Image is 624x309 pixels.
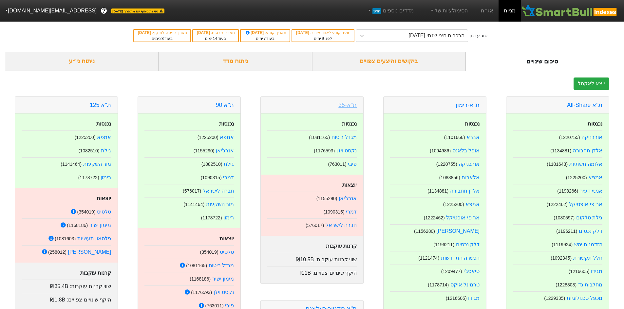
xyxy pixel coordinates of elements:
small: ( 1168186 ) [67,223,88,228]
a: ת"א-35 [338,102,357,108]
small: ( 1155290 ) [316,196,337,201]
a: אלארום [462,175,480,180]
a: אנשי העיר [580,188,602,194]
span: לפי נתוני סוף יום מתאריך [DATE] [111,9,164,13]
span: 7 [264,36,266,41]
small: ( 1083856 ) [439,175,460,180]
a: מחלבות גד [578,282,602,287]
a: נקסט ויז'ן [336,148,357,153]
small: ( 1094986 ) [430,148,451,153]
strong: נכנסות [96,121,111,127]
div: היקף שינויים צפויים : [267,266,357,277]
small: ( 258012 ) [48,249,66,255]
small: ( 1134881 ) [427,188,448,194]
small: ( 1228808 ) [556,282,577,287]
strong: נכנסות [342,121,357,127]
small: ( 1090315 ) [324,209,345,215]
a: מור השקעות [206,201,234,207]
div: שווי קרנות עוקבות : [22,280,111,290]
a: אלומה תשתיות [569,161,602,167]
small: ( 1176593 ) [191,290,212,295]
small: ( 1081165 ) [309,135,330,140]
div: תאריך פרסום : [196,30,235,36]
a: אמפא [97,134,111,140]
a: מגידו [591,268,602,274]
span: ₪10.5B [296,257,314,262]
a: הסימולציות שלי [427,4,471,17]
a: אנרג'יאן [216,148,234,153]
small: ( 1225200 ) [75,135,96,140]
a: גילת טלקום [576,215,602,220]
strong: יוצאות [342,182,357,188]
a: טלסיס [220,249,234,255]
small: ( 1222462 ) [547,202,568,207]
a: גילת [224,161,234,167]
small: ( 1141464 ) [61,162,82,167]
small: ( 1229335 ) [544,296,565,301]
a: מכפל טכנולוגיות [567,295,602,301]
small: ( 1216605 ) [446,296,467,301]
small: ( 1134881 ) [550,148,571,153]
div: סיכום שינויים [465,52,619,71]
small: ( 1090315 ) [201,175,222,180]
small: ( 1080597 ) [554,215,575,220]
small: ( 354019 ) [200,249,218,255]
small: ( 1178722 ) [78,175,99,180]
small: ( 1216605 ) [569,269,590,274]
span: ? [102,7,106,15]
a: מגדל ביטוח [331,134,357,140]
a: פיבי [348,161,357,167]
small: ( 1198266 ) [557,188,578,194]
small: ( 1168186 ) [190,276,211,282]
span: [DATE] [197,30,211,35]
span: ₪35.4B [50,283,68,289]
div: שווי קרנות עוקבות : [267,253,357,264]
a: טרמינל איקס [450,282,480,287]
small: ( 1141464 ) [183,202,204,207]
a: טיאסג'י [463,268,480,274]
div: בעוד ימים [196,36,235,42]
div: בעוד ימים [244,36,286,42]
small: ( 1119924 ) [552,242,573,247]
strong: נכנסות [219,121,234,127]
span: 28 [160,36,164,41]
a: דלק נכסים [456,242,480,247]
small: ( 1092345 ) [551,255,572,261]
a: חברה לישראל [326,222,357,228]
small: ( 1225200 ) [443,202,464,207]
a: מגדל ביטוח [209,263,234,268]
a: גילת [101,148,111,153]
a: רימון [223,215,234,220]
a: רימון [101,175,111,180]
strong: קרנות עוקבות [326,243,357,249]
a: אר פי אופטיקל [569,201,602,207]
span: [DATE] [296,30,310,35]
small: ( 1209477 ) [441,269,462,274]
small: ( 1181643 ) [547,162,568,167]
a: נקסט ויז'ן [214,289,234,295]
div: תאריך כניסה לתוקף : [137,30,187,36]
a: אמפא [465,201,480,207]
a: פלסאון תעשיות [77,236,111,241]
a: ת''א 90 [216,102,234,108]
a: אורבניקה [581,134,602,140]
a: [PERSON_NAME] [436,228,480,234]
a: ת''א All-Share [567,102,602,108]
small: ( 1082510 ) [79,148,100,153]
a: מימון ישיר [89,222,111,228]
strong: יוצאות [97,196,111,201]
small: ( 1121474 ) [418,255,439,261]
a: דלק נכסים [579,228,602,234]
a: אלדן תחבורה [573,148,602,153]
a: חלל תקשורת [573,255,602,261]
strong: קרנות עוקבות [80,270,111,276]
a: ת''א-רימון [456,102,480,108]
div: מועד קובע לאחוז ציבור : [295,30,350,36]
small: ( 1178714 ) [428,282,449,287]
small: ( 1155290 ) [194,148,215,153]
a: אלדן תחבורה [450,188,480,194]
small: ( 1220755 ) [436,162,457,167]
a: ת''א 125 [90,102,111,108]
a: הכשרה התחדשות [441,255,480,261]
small: ( 1101666 ) [444,135,465,140]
